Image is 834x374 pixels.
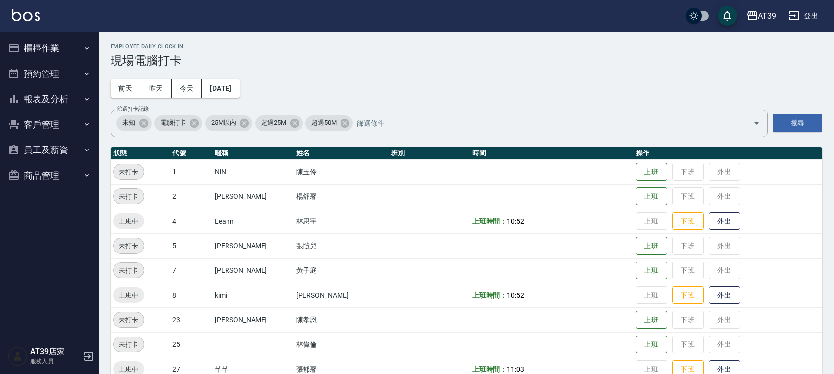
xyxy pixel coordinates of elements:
td: 陳孝恩 [294,307,388,332]
td: [PERSON_NAME] [212,307,294,332]
button: save [718,6,737,26]
button: 報表及分析 [4,86,95,112]
button: 上班 [636,336,667,354]
td: 2 [170,184,212,209]
button: 下班 [672,212,704,230]
button: 登出 [784,7,822,25]
td: Leann [212,209,294,233]
button: 外出 [709,286,740,304]
span: 11:03 [507,365,524,373]
button: [DATE] [202,79,239,98]
td: 7 [170,258,212,283]
div: 未知 [116,115,152,131]
td: [PERSON_NAME] [212,184,294,209]
button: 今天 [172,79,202,98]
span: 上班中 [113,290,144,300]
td: 5 [170,233,212,258]
h3: 現場電腦打卡 [111,54,822,68]
h2: Employee Daily Clock In [111,43,822,50]
span: 未打卡 [114,265,144,276]
b: 上班時間： [472,217,507,225]
button: 櫃檯作業 [4,36,95,61]
td: 林偉倫 [294,332,388,357]
span: 未知 [116,118,141,128]
td: [PERSON_NAME] [294,283,388,307]
td: 林思宇 [294,209,388,233]
div: 超過25M [255,115,303,131]
button: 搜尋 [773,114,822,132]
img: Logo [12,9,40,21]
input: 篩選條件 [354,114,736,132]
button: 客戶管理 [4,112,95,138]
button: AT39 [742,6,780,26]
span: 未打卡 [114,241,144,251]
td: 23 [170,307,212,332]
label: 篩選打卡記錄 [117,105,149,112]
th: 代號 [170,147,212,160]
div: 超過50M [305,115,353,131]
span: 未打卡 [114,167,144,177]
td: kimi [212,283,294,307]
b: 上班時間： [472,291,507,299]
td: 張愷兒 [294,233,388,258]
td: 1 [170,159,212,184]
th: 班別 [388,147,470,160]
button: 上班 [636,262,667,280]
th: 時間 [470,147,633,160]
span: 上班中 [113,216,144,226]
button: 上班 [636,163,667,181]
span: 10:52 [507,217,524,225]
button: 上班 [636,237,667,255]
span: 電腦打卡 [154,118,192,128]
p: 服務人員 [30,357,80,366]
span: 超過25M [255,118,292,128]
td: [PERSON_NAME] [212,233,294,258]
button: Open [749,115,764,131]
button: 預約管理 [4,61,95,87]
td: 8 [170,283,212,307]
div: 電腦打卡 [154,115,202,131]
button: 前天 [111,79,141,98]
button: 下班 [672,286,704,304]
td: 4 [170,209,212,233]
td: 25 [170,332,212,357]
button: 昨天 [141,79,172,98]
th: 姓名 [294,147,388,160]
td: 陳玉伶 [294,159,388,184]
span: 超過50M [305,118,342,128]
span: 未打卡 [114,339,144,350]
span: 10:52 [507,291,524,299]
span: 未打卡 [114,191,144,202]
button: 外出 [709,212,740,230]
div: 25M以內 [205,115,253,131]
b: 上班時間： [472,365,507,373]
button: 商品管理 [4,163,95,188]
div: AT39 [758,10,776,22]
button: 員工及薪資 [4,137,95,163]
td: [PERSON_NAME] [212,258,294,283]
h5: AT39店家 [30,347,80,357]
th: 操作 [633,147,822,160]
td: 楊舒馨 [294,184,388,209]
td: 黃子庭 [294,258,388,283]
button: 上班 [636,311,667,329]
button: 上班 [636,187,667,206]
span: 25M以內 [205,118,242,128]
th: 狀態 [111,147,170,160]
span: 未打卡 [114,315,144,325]
td: NiNi [212,159,294,184]
th: 暱稱 [212,147,294,160]
img: Person [8,346,28,366]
